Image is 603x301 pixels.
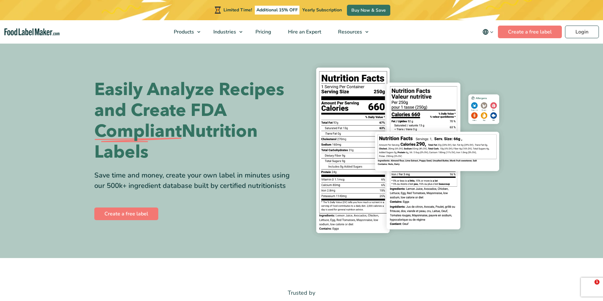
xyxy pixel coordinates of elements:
[247,20,278,44] a: Pricing
[347,5,390,16] a: Buy Now & Save
[255,6,299,15] span: Additional 15% OFF
[223,7,252,13] span: Limited Time!
[94,208,158,220] a: Create a free label
[205,20,246,44] a: Industries
[336,28,363,35] span: Resources
[280,20,328,44] a: Hire an Expert
[166,20,204,44] a: Products
[94,170,297,191] div: Save time and money, create your own label in minutes using our 500k+ ingredient database built b...
[581,280,597,295] iframe: Intercom live chat
[498,26,562,38] a: Create a free label
[594,280,600,285] span: 1
[172,28,195,35] span: Products
[211,28,237,35] span: Industries
[286,28,322,35] span: Hire an Expert
[254,28,272,35] span: Pricing
[94,288,509,298] p: Trusted by
[94,121,182,142] span: Compliant
[565,26,599,38] a: Login
[94,79,297,163] h1: Easily Analyze Recipes and Create FDA Nutrition Labels
[302,7,342,13] span: Yearly Subscription
[330,20,372,44] a: Resources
